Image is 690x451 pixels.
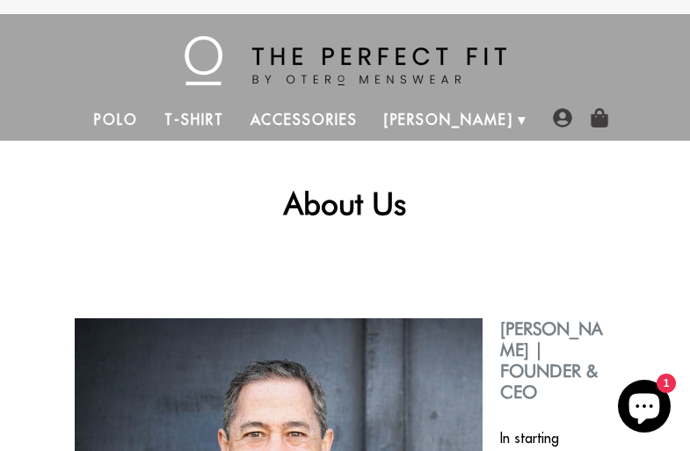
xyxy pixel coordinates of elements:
[151,98,236,141] a: T-Shirt
[81,98,151,141] a: Polo
[590,108,609,127] img: shopping-bag-icon.png
[371,98,527,141] a: [PERSON_NAME]
[613,380,676,437] inbox-online-store-chat: Shopify online store chat
[553,108,572,127] img: user-account-icon.png
[237,98,371,141] a: Accessories
[75,185,616,222] h1: About Us
[185,36,506,85] img: The Perfect Fit - by Otero Menswear - Logo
